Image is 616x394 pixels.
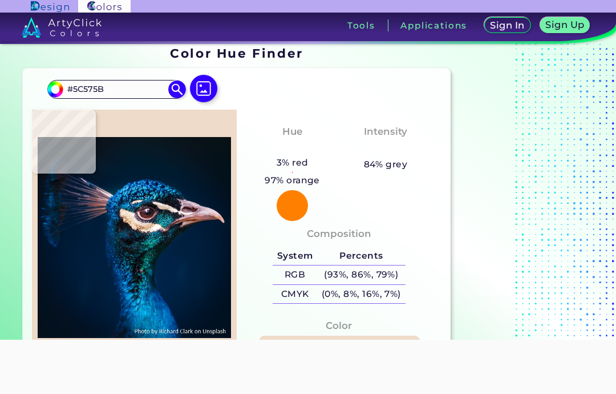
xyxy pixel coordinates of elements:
h3: Tools [347,21,375,30]
a: Sign Up [541,18,589,33]
h3: Applications [400,21,467,30]
img: icon picture [190,75,217,102]
input: type color.. [63,82,169,97]
h5: Sign In [491,21,524,30]
h5: 97% orange [261,173,325,188]
h5: CMYK [273,285,317,304]
h4: Intensity [364,123,407,140]
img: ArtyClick Design logo [31,1,69,12]
h1: Color Hue Finder [170,45,303,62]
a: Sign In [485,18,530,33]
h5: Percents [317,247,405,266]
img: img_pavlin.jpg [38,115,231,359]
h5: (0%, 8%, 16%, 7%) [317,285,405,304]
h4: Color [326,317,352,334]
h5: 3% red [272,155,313,170]
img: logo_artyclick_colors_white.svg [22,17,102,38]
iframe: Advertisement [100,340,516,391]
h5: 84% grey [364,157,408,172]
img: icon search [168,81,185,98]
h3: Orange [268,142,317,155]
h4: Hue [282,123,302,140]
h5: Sign Up [546,21,583,30]
h5: System [273,247,317,266]
h5: RGB [273,266,317,284]
h4: Composition [307,226,371,242]
h5: (93%, 86%, 79%) [317,266,405,284]
h3: Pale [369,142,402,155]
